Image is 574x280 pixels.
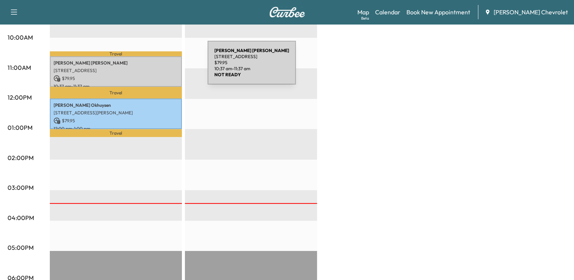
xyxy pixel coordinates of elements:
[269,7,305,17] img: Curbee Logo
[8,243,34,252] p: 05:00PM
[54,102,178,108] p: [PERSON_NAME] Okhuysen
[54,68,178,74] p: [STREET_ADDRESS]
[494,8,568,17] span: [PERSON_NAME] Chevrolet
[8,33,33,42] p: 10:00AM
[8,63,31,72] p: 11:00AM
[54,83,178,89] p: 10:37 am - 11:37 am
[406,8,470,17] a: Book New Appointment
[54,60,178,66] p: [PERSON_NAME] [PERSON_NAME]
[54,126,178,132] p: 12:00 pm - 1:00 pm
[361,15,369,21] div: Beta
[8,153,34,162] p: 02:00PM
[50,87,182,98] p: Travel
[8,123,32,132] p: 01:00PM
[375,8,400,17] a: Calendar
[54,110,178,116] p: [STREET_ADDRESS][PERSON_NAME]
[8,183,34,192] p: 03:00PM
[54,75,178,82] p: $ 79.95
[8,93,32,102] p: 12:00PM
[8,213,34,222] p: 04:00PM
[357,8,369,17] a: MapBeta
[50,51,182,56] p: Travel
[50,129,182,137] p: Travel
[54,117,178,124] p: $ 79.95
